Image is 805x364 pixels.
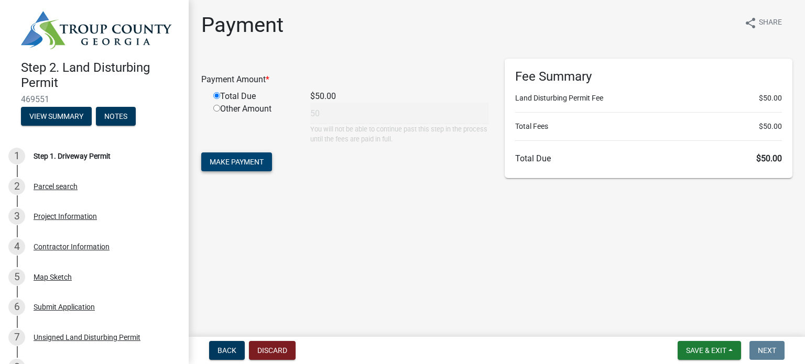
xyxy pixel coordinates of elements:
[515,69,782,84] h6: Fee Summary
[8,178,25,195] div: 2
[686,346,726,355] span: Save & Exit
[756,153,782,163] span: $50.00
[8,269,25,285] div: 5
[34,183,78,190] div: Parcel search
[201,152,272,171] button: Make Payment
[96,113,136,122] wm-modal-confirm: Notes
[210,158,264,166] span: Make Payment
[515,121,782,132] li: Total Fees
[205,90,302,103] div: Total Due
[34,243,110,250] div: Contractor Information
[249,341,296,360] button: Discard
[34,334,140,341] div: Unsigned Land Disturbing Permit
[217,346,236,355] span: Back
[96,107,136,126] button: Notes
[8,208,25,225] div: 3
[205,103,302,144] div: Other Amount
[8,238,25,255] div: 4
[34,152,111,160] div: Step 1. Driveway Permit
[302,90,497,103] div: $50.00
[201,13,284,38] h1: Payment
[8,148,25,164] div: 1
[34,273,72,281] div: Map Sketch
[678,341,741,360] button: Save & Exit
[759,121,782,132] span: $50.00
[515,93,782,104] li: Land Disturbing Permit Fee
[209,341,245,360] button: Back
[749,341,785,360] button: Next
[21,11,172,49] img: Troup County, Georgia
[21,107,92,126] button: View Summary
[21,60,180,91] h4: Step 2. Land Disturbing Permit
[744,17,757,29] i: share
[8,299,25,315] div: 6
[34,213,97,220] div: Project Information
[34,303,95,311] div: Submit Application
[759,93,782,104] span: $50.00
[515,153,782,163] h6: Total Due
[758,346,776,355] span: Next
[8,329,25,346] div: 7
[21,113,92,122] wm-modal-confirm: Summary
[193,73,497,86] div: Payment Amount
[21,94,168,104] span: 469551
[736,13,790,33] button: shareShare
[759,17,782,29] span: Share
